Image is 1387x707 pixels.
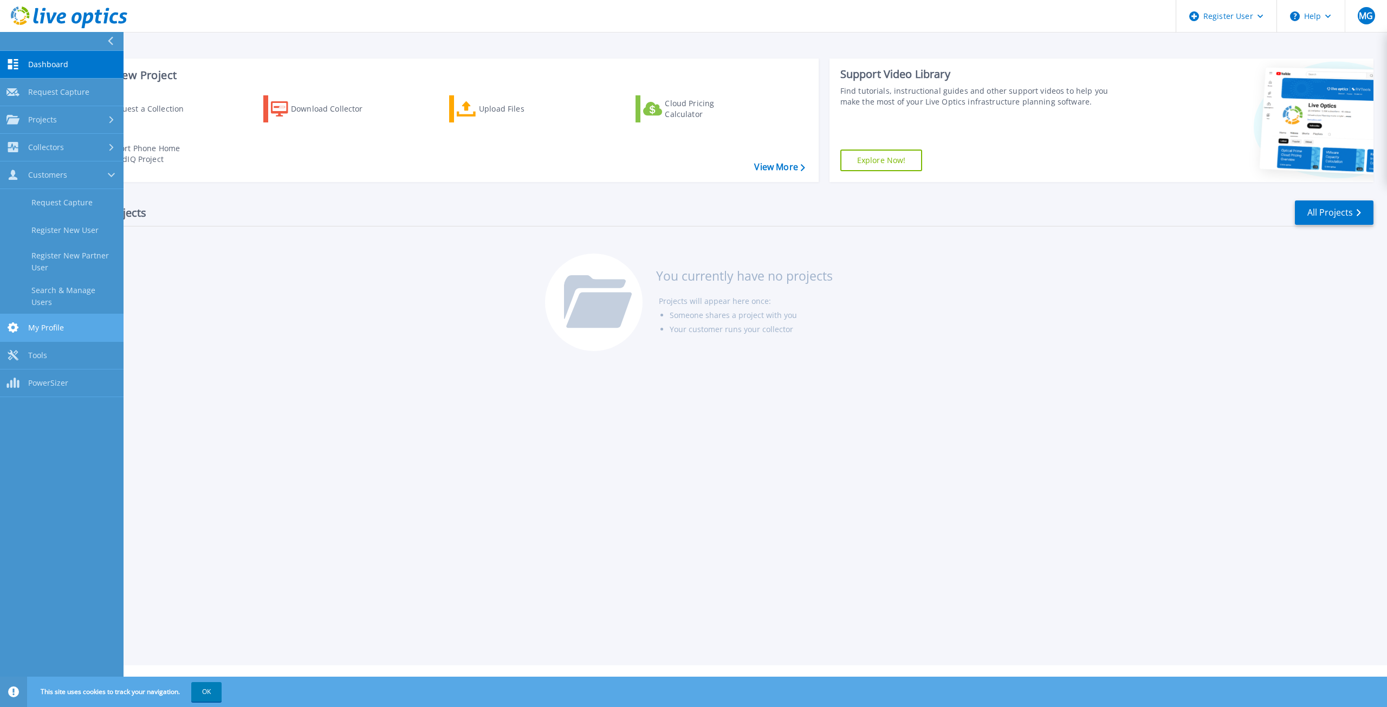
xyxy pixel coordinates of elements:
li: Projects will appear here once: [659,294,833,308]
span: Customers [28,170,67,180]
div: Download Collector [291,98,378,120]
a: View More [754,162,805,172]
span: MG [1359,11,1373,20]
span: Projects [28,115,57,125]
div: Import Phone Home CloudIQ Project [106,143,191,165]
span: Tools [28,351,47,360]
a: Request a Collection [77,95,198,122]
div: Support Video Library [840,67,1122,81]
div: Cloud Pricing Calculator [665,98,751,120]
button: OK [191,682,222,702]
a: Download Collector [263,95,384,122]
h3: Start a New Project [77,69,805,81]
span: Dashboard [28,60,68,69]
a: Cloud Pricing Calculator [636,95,756,122]
a: All Projects [1295,200,1373,225]
li: Your customer runs your collector [670,322,833,336]
div: Upload Files [479,98,566,120]
h3: You currently have no projects [656,270,833,282]
span: My Profile [28,323,64,333]
a: Explore Now! [840,150,923,171]
span: Collectors [28,142,64,152]
div: Request a Collection [108,98,195,120]
li: Someone shares a project with you [670,308,833,322]
a: Upload Files [449,95,570,122]
span: This site uses cookies to track your navigation. [30,682,222,702]
div: Find tutorials, instructional guides and other support videos to help you make the most of your L... [840,86,1122,107]
span: PowerSizer [28,378,68,388]
span: Request Capture [28,87,89,97]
